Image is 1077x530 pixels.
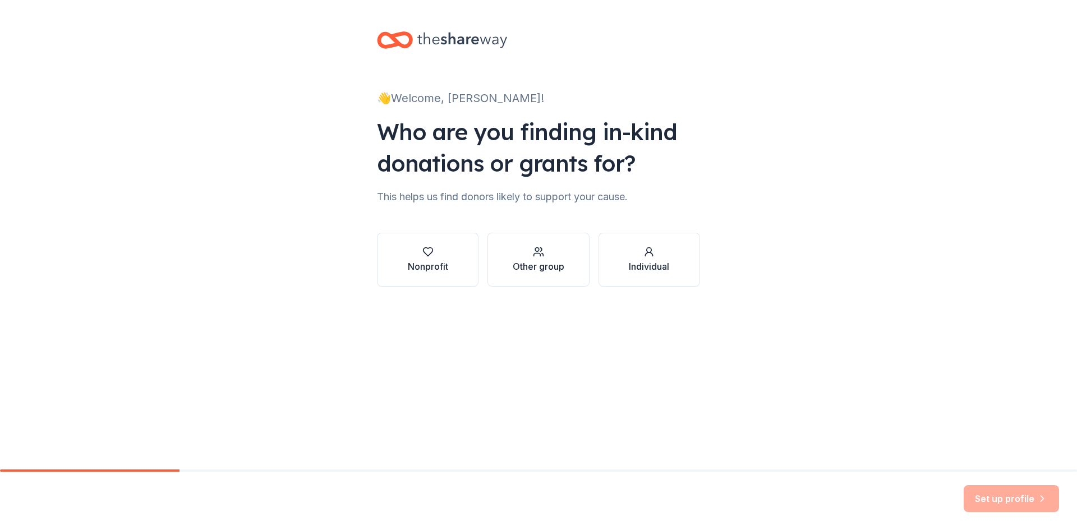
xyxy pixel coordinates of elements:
[487,233,589,287] button: Other group
[408,260,448,273] div: Nonprofit
[377,188,700,206] div: This helps us find donors likely to support your cause.
[377,116,700,179] div: Who are you finding in-kind donations or grants for?
[377,233,478,287] button: Nonprofit
[629,260,669,273] div: Individual
[513,260,564,273] div: Other group
[377,89,700,107] div: 👋 Welcome, [PERSON_NAME]!
[599,233,700,287] button: Individual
